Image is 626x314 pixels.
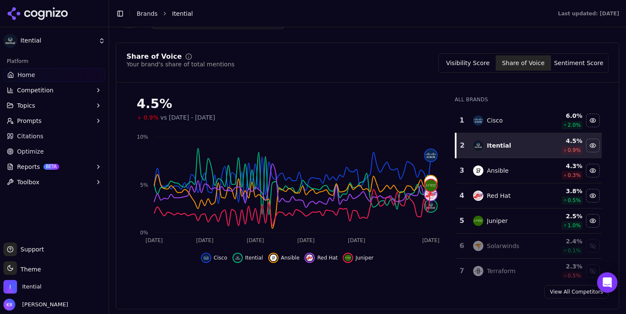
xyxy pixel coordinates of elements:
button: Sentiment Score [551,55,606,71]
tr: 6solarwindsSolarwinds2.4%0.1%Show solarwinds data [456,234,602,259]
img: red hat [306,254,313,261]
span: Itential [20,37,95,45]
div: 4.5 % [546,137,583,145]
div: Cisco [487,116,503,125]
button: Share of Voice [496,55,551,71]
button: Hide cisco data [201,253,227,263]
img: itential [473,140,483,151]
tspan: [DATE] [196,237,214,243]
div: Ansible [487,166,508,175]
button: ReportsBETA [3,160,105,174]
span: 0.5 % [568,272,581,279]
span: 1.0 % [568,222,581,229]
button: Open user button [3,299,68,311]
span: BETA [43,164,59,170]
div: 6 [459,241,465,251]
img: ansible [473,166,483,176]
img: cisco [203,254,210,261]
span: Support [17,245,44,254]
img: cisco [425,149,437,161]
span: Optimize [17,147,44,156]
span: Cisco [214,254,227,261]
img: ansible [270,254,277,261]
img: Itential [3,34,17,48]
div: Share of Voice [126,53,182,60]
div: 3.8 % [546,187,583,195]
div: 4 [459,191,465,201]
button: Open organization switcher [3,280,41,294]
span: 0.3 % [568,172,581,179]
a: Optimize [3,145,105,158]
div: Your brand's share of total mentions [126,60,235,69]
div: Platform [3,54,105,68]
span: Toolbox [17,178,40,186]
div: 2 [460,140,465,151]
div: All Brands [455,96,602,103]
button: Topics [3,99,105,112]
button: Hide itential data [586,139,600,152]
div: Red Hat [487,191,511,200]
div: Terraform [487,267,515,275]
div: 1 [459,115,465,126]
tspan: 5% [140,182,148,188]
span: Home [17,71,35,79]
img: red hat [473,191,483,201]
button: Hide ansible data [586,164,600,177]
tspan: [DATE] [146,237,163,243]
img: juniper [473,216,483,226]
img: ansible [425,176,437,188]
img: Kristen Rachels [3,299,15,311]
tr: 1ciscoCisco6.0%2.0%Hide cisco data [456,108,602,133]
tspan: 10% [137,134,148,140]
button: Prompts [3,114,105,128]
span: Itential [245,254,263,261]
img: cisco [473,115,483,126]
span: Competition [17,86,54,94]
img: solarwinds [473,241,483,251]
span: 2.0 % [568,122,581,128]
nav: breadcrumb [137,9,541,18]
tspan: [DATE] [297,237,315,243]
tspan: [DATE] [348,237,365,243]
span: Topics [17,101,35,110]
img: terraform [473,266,483,276]
span: 0.9 % [568,147,581,154]
tr: 3ansibleAnsible4.3%0.3%Hide ansible data [456,158,602,183]
span: Citations [17,132,43,140]
span: [PERSON_NAME] [19,301,68,308]
img: itential [234,254,241,261]
div: 4.5% [137,96,438,111]
tr: 2itentialItential4.5%0.9%Hide itential data [456,133,602,158]
img: juniper [345,254,351,261]
img: juniper [425,180,437,191]
button: Hide juniper data [586,214,600,228]
tspan: [DATE] [247,237,264,243]
button: Competition [3,83,105,97]
span: Prompts [17,117,42,125]
tspan: [DATE] [422,237,439,243]
span: Ansible [281,254,300,261]
button: Hide cisco data [586,114,600,127]
div: 3 [459,166,465,176]
button: Hide red hat data [586,189,600,203]
div: 2.5 % [546,212,583,220]
button: Visibility Score [440,55,496,71]
span: Itential [22,283,41,291]
button: Hide red hat data [304,253,338,263]
button: Hide itential data [233,253,263,263]
span: Juniper [356,254,373,261]
button: Hide ansible data [268,253,300,263]
button: Hide juniper data [343,253,373,263]
tspan: 0% [140,230,148,236]
span: Reports [17,163,40,171]
div: 7 [459,266,465,276]
tr: 7terraformTerraform2.3%0.5%Show terraform data [456,259,602,284]
div: Solarwinds [487,242,519,250]
div: 2.3 % [546,262,583,271]
img: Itential [3,280,17,294]
span: Theme [17,266,41,273]
button: Show terraform data [586,264,600,278]
div: Juniper [487,217,508,225]
a: Citations [3,129,105,143]
img: itential [425,200,437,212]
